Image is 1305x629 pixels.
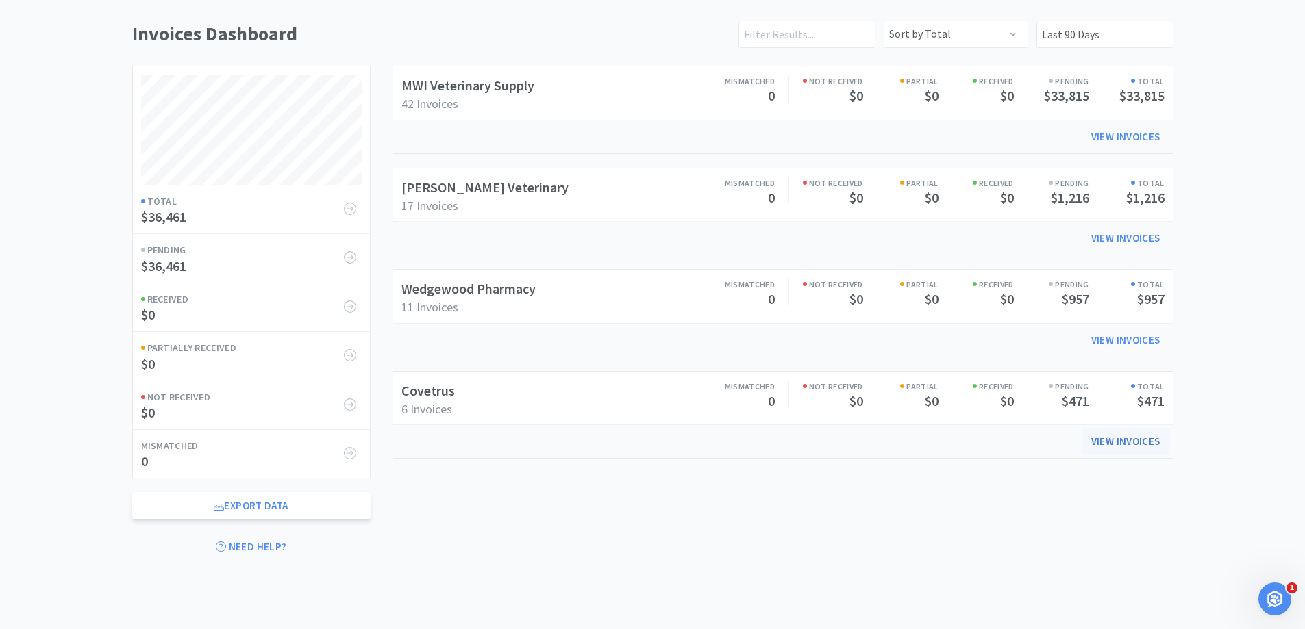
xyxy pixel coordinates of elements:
a: Total$1,216 [1089,177,1165,206]
h6: Mismatched [699,177,775,190]
span: 42 Invoices [401,96,458,112]
a: Mismatched0 [699,278,775,307]
span: 0 [768,189,775,206]
span: $471 [1137,392,1165,409]
a: Wedgewood Pharmacy [401,280,536,297]
h6: Pending [1014,75,1089,88]
a: View Invoices [1082,224,1170,252]
a: Covetrus [401,382,455,399]
a: Pending$957 [1014,278,1089,307]
a: Mismatched0 [699,177,775,206]
input: Filter Results... [738,21,875,48]
span: $957 [1062,290,1089,307]
span: $33,815 [1119,87,1165,104]
span: $0 [141,355,155,372]
a: Mismatched0 [699,380,775,409]
h6: Pending [141,242,349,257]
span: $0 [141,404,155,421]
h1: Invoices Dashboard [132,18,730,49]
a: View Invoices [1082,326,1170,354]
h6: Total [1089,75,1165,88]
h6: Total [141,194,349,209]
span: 0 [768,392,775,409]
a: Received$0 [939,380,1014,409]
h6: Mismatched [699,278,775,291]
h6: Partially Received [141,340,349,355]
span: $36,461 [141,257,186,274]
a: Pending$33,815 [1014,75,1089,104]
h6: Pending [1014,177,1089,190]
span: 11 Invoices [401,299,458,315]
h6: Not Received [803,278,863,291]
span: $0 [849,87,863,104]
a: Not Received$0 [803,278,863,307]
span: 0 [141,452,148,470]
h6: Total [1089,278,1165,291]
h6: Received [939,380,1014,393]
a: Mismatched0 [133,429,370,478]
h6: Total [1089,380,1165,393]
a: Partial$0 [863,177,939,206]
a: Not Received$0 [803,380,863,409]
h6: Partial [863,177,939,190]
span: $0 [925,189,939,206]
a: Total$36,461 [133,185,370,233]
h6: Mismatched [699,75,775,88]
span: 17 Invoices [401,198,458,214]
a: Need Help? [132,533,371,561]
a: Pending$471 [1014,380,1089,409]
iframe: Intercom live chat [1258,582,1291,615]
h6: Partial [863,380,939,393]
h6: Received [939,177,1014,190]
a: Pending$36,461 [133,233,370,282]
a: Total$957 [1089,278,1165,307]
a: View Invoices [1082,123,1170,151]
h6: Mismatched [141,438,349,453]
span: $0 [1000,87,1014,104]
a: MWI Veterinary Supply [401,77,534,94]
h6: Partial [863,75,939,88]
a: Received$0 [939,177,1014,206]
span: $1,216 [1126,189,1165,206]
span: $0 [925,392,939,409]
span: $0 [849,189,863,206]
a: Total$33,815 [1089,75,1165,104]
h6: Not Received [141,389,349,405]
span: $0 [1000,392,1014,409]
a: Export Data [132,492,371,519]
span: $1,216 [1051,189,1089,206]
h6: Total [1089,177,1165,190]
h6: Not Received [803,75,863,88]
h6: Received [939,75,1014,88]
span: $0 [1000,189,1014,206]
span: $33,815 [1044,87,1089,104]
a: Partial$0 [863,75,939,104]
h6: Received [141,292,349,307]
span: $957 [1137,290,1165,307]
a: [PERSON_NAME] Veterinary [401,179,569,196]
span: $0 [925,87,939,104]
h6: Received [939,278,1014,291]
h6: Not Received [803,380,863,393]
span: $0 [925,290,939,307]
a: Received$0 [939,75,1014,104]
span: $0 [849,392,863,409]
h6: Pending [1014,278,1089,291]
a: Not Received$0 [803,75,863,104]
span: 1 [1287,582,1297,593]
span: $0 [1000,290,1014,307]
a: Not Received$0 [803,177,863,206]
input: Select date range [1036,21,1173,48]
a: Partially Received$0 [133,331,370,380]
h6: Not Received [803,177,863,190]
a: View Invoices [1082,428,1170,455]
span: 0 [768,290,775,307]
h6: Partial [863,278,939,291]
a: Partial$0 [863,380,939,409]
h6: Mismatched [699,380,775,393]
span: 0 [768,87,775,104]
a: Partial$0 [863,278,939,307]
span: $471 [1062,392,1089,409]
a: Received$0 [133,283,370,331]
span: $0 [849,290,863,307]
